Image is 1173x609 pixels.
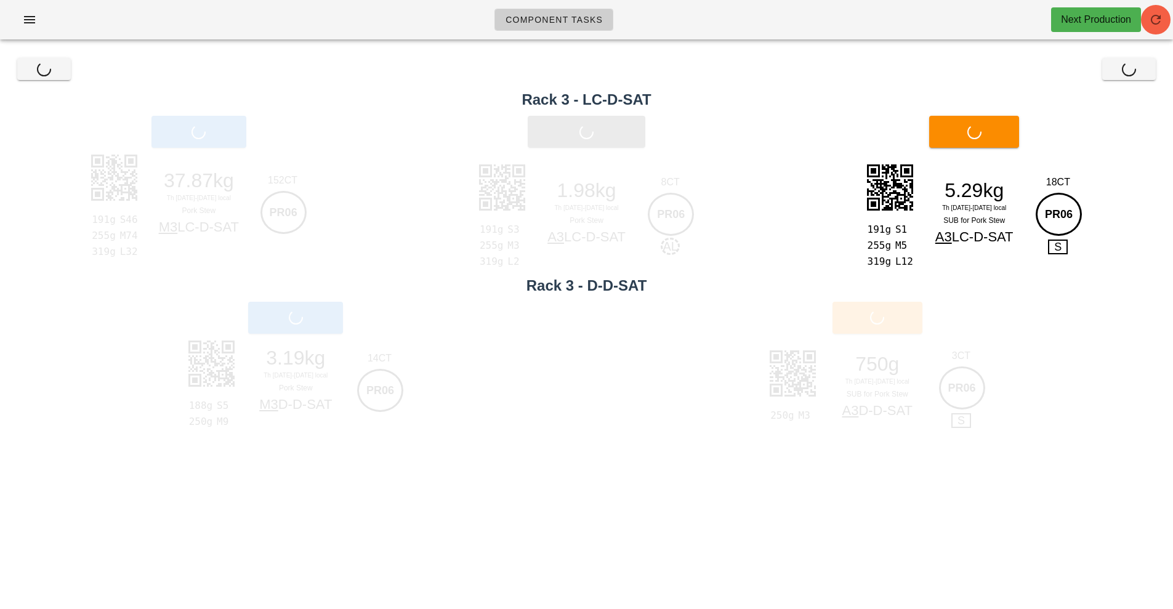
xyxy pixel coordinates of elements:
span: LC-D-SAT [177,219,239,235]
div: M3 [502,238,528,254]
div: Next Production [1061,12,1131,27]
span: A3 [935,229,952,244]
div: 191g [477,222,502,238]
div: S1 [890,222,916,238]
div: PR06 [260,191,307,234]
span: Th [DATE]-[DATE] local [845,378,909,385]
div: 37.87kg [145,171,252,190]
span: LC-D-SAT [564,229,626,244]
div: 250g [187,414,212,430]
div: SUB for Pork Stew [921,214,1028,227]
div: PR06 [357,369,403,412]
div: 750g [824,355,931,373]
div: Pork Stew [242,382,349,394]
div: L32 [115,244,140,260]
div: 188g [187,398,212,414]
div: M74 [115,228,140,244]
span: S [951,413,971,428]
div: 191g [865,222,890,238]
span: A3 [547,229,564,244]
div: PR06 [1036,193,1082,236]
div: S5 [212,398,237,414]
div: SUB for Pork Stew [824,388,931,400]
img: OhgayLECBjJ9gqftZyKkKyps512B1G2vhZxTwEDmtE1ZNpCUbHMPGcictinLBpKSbe4hA5nTNmXZQFKyzT1kIHPapiwbSEq2u... [471,156,533,218]
span: D-D-SAT [278,397,333,412]
div: M3 [794,408,819,424]
div: 319g [89,244,115,260]
div: PR06 [648,193,694,236]
div: M9 [212,414,237,430]
h2: Rack 3 - LC-D-SAT [7,89,1166,111]
span: M3 [159,219,178,235]
div: 14CT [354,351,405,366]
div: 8CT [645,175,696,190]
img: 2kZAZvYtCEEPD8XE7WlJf5JJaiAqXGq9tsqhACmdk2rfKofemXiNCEDel9fIWoGqyuVjH8yPMpdEPhduyqJSyUrA1gUOGmfyb... [762,342,823,404]
div: 255g [865,238,890,254]
span: Th [DATE]-[DATE] local [167,195,231,201]
div: 3CT [936,349,987,363]
div: 250g [768,408,793,424]
div: M5 [890,238,916,254]
div: Pork Stew [533,214,640,227]
span: LC-D-SAT [952,229,1014,244]
h2: Rack 3 - D-D-SAT [7,275,1166,297]
span: A3 [842,403,858,418]
div: 191g [89,212,115,228]
div: 152CT [257,173,308,188]
span: Th [DATE]-[DATE] local [264,372,328,379]
div: L12 [890,254,916,270]
span: Th [DATE]-[DATE] local [554,204,618,211]
a: Component Tasks [494,9,613,31]
div: Pork Stew [145,204,252,217]
div: 319g [865,254,890,270]
span: Th [DATE]-[DATE] local [942,204,1006,211]
div: 18CT [1033,175,1084,190]
img: 8AskeAPj2+nwQAAAAASUVORK5CYII= [83,147,145,208]
span: D-D-SAT [858,403,913,418]
span: Component Tasks [505,15,603,25]
img: jaEqMDEniOwtO3l7mOpIhBCVMTM9iHEDLDqPoSoiJntQ4gZYNV9CFERM9uHEDPAqvsQoiJmtg8hZoBV9yFERcxsH0LMAKvuvw... [859,156,921,218]
div: L2 [502,254,528,270]
span: S [1048,240,1068,254]
div: S3 [502,222,528,238]
div: 319g [477,254,502,270]
div: PR06 [939,366,985,409]
div: 3.19kg [242,349,349,367]
div: 5.29kg [921,181,1028,200]
div: 255g [89,228,115,244]
span: M3 [259,397,278,412]
div: 1.98kg [533,181,640,200]
span: AL [661,238,679,255]
div: 255g [477,238,502,254]
div: S46 [115,212,140,228]
img: c+IZG3sJ2MQmhDxRWqoQAnBs1hAIIWu4jT0VQsagXXMcQtZwG3sqhIxBu+Y4hKzhNvZUCBmDds1xCFnDbeypEDIG7ZrjELKG2... [180,333,242,394]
